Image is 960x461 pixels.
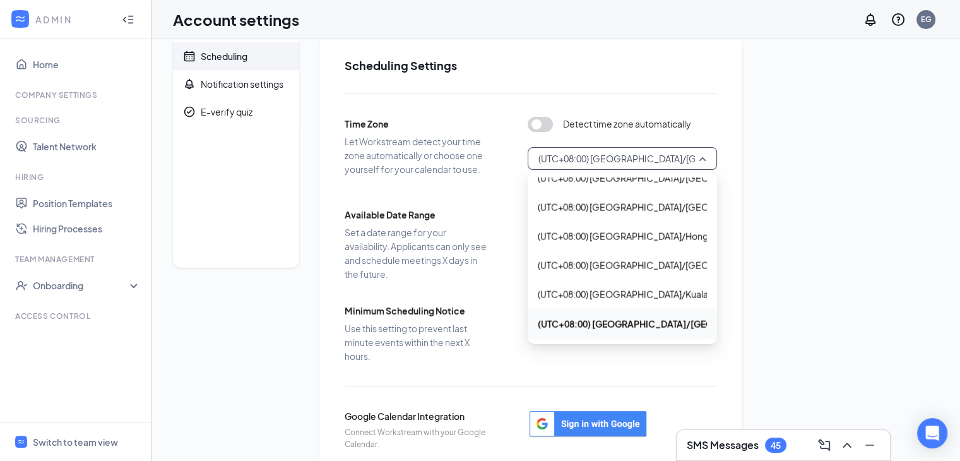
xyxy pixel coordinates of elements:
button: ComposeMessage [814,435,834,455]
div: Open Intercom Messenger [917,418,947,448]
a: Home [33,52,141,77]
div: Sourcing [15,115,138,126]
svg: UserCheck [15,279,28,292]
span: Google Calendar Integration [345,409,490,423]
span: Use this setting to prevent last minute events within the next X hours. [345,321,490,363]
a: BellNotification settings [173,70,299,98]
svg: CheckmarkCircle [183,105,196,118]
svg: Notifications [863,12,878,27]
div: Team Management [15,254,138,265]
a: CalendarScheduling [173,42,299,70]
div: Onboarding [33,279,130,292]
div: EG [921,14,932,25]
h2: Scheduling Settings [345,57,717,73]
a: Talent Network [33,134,141,159]
svg: QuestionInfo [891,12,906,27]
span: Minimum Scheduling Notice [345,304,490,318]
button: ChevronUp [837,435,857,455]
span: Available Date Range [345,208,490,222]
div: ADMIN [35,13,110,26]
svg: Bell [183,78,196,90]
div: Company Settings [15,90,138,100]
h3: SMS Messages [687,438,759,452]
span: (UTC+08:00) [GEOGRAPHIC_DATA]/[GEOGRAPHIC_DATA] - Philippine Time [538,317,854,331]
svg: Collapse [122,13,134,26]
a: Position Templates [33,191,141,216]
a: Hiring Processes [33,216,141,241]
div: Switch to team view [33,436,118,448]
svg: WorkstreamLogo [14,13,27,25]
div: Notification settings [201,78,283,90]
span: Set a date range for your availability. Applicants can only see and schedule meetings X days in t... [345,225,490,281]
span: (UTC+08:00) [GEOGRAPHIC_DATA]/[GEOGRAPHIC_DATA] - [GEOGRAPHIC_DATA] Time [538,258,898,272]
svg: ChevronUp [839,438,855,453]
span: (UTC+08:00) [GEOGRAPHIC_DATA]/[GEOGRAPHIC_DATA] - Philippine Time [538,149,847,168]
div: Hiring [15,172,138,183]
span: (UTC+08:00) [GEOGRAPHIC_DATA]/Kuala_Lumpur - [GEOGRAPHIC_DATA] Time [538,287,865,301]
h1: Account settings [173,9,299,30]
span: Let Workstream detect your time zone automatically or choose one yourself for your calendar to use. [345,135,490,176]
span: (UTC+08:00) [GEOGRAPHIC_DATA]/[GEOGRAPHIC_DATA] - [GEOGRAPHIC_DATA] Time [538,200,898,214]
svg: Calendar [183,50,196,63]
span: Detect time zone automatically [563,117,691,132]
div: Access control [15,311,138,321]
span: (UTC+08:00) [GEOGRAPHIC_DATA]/[GEOGRAPHIC_DATA] - [GEOGRAPHIC_DATA] Time [538,171,898,185]
div: E-verify quiz [201,105,252,118]
span: (UTC+08:00) [GEOGRAPHIC_DATA]/Hong_Kong - [GEOGRAPHIC_DATA] Time [538,229,856,243]
a: CheckmarkCircleE-verify quiz [173,98,299,126]
button: Minimize [860,435,880,455]
span: Connect Workstream with your Google Calendar. [345,427,490,451]
div: 45 [771,440,781,451]
span: Time Zone [345,117,490,131]
svg: Minimize [862,438,877,453]
svg: WorkstreamLogo [17,438,25,446]
svg: ComposeMessage [817,438,832,453]
div: Scheduling [201,50,247,63]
